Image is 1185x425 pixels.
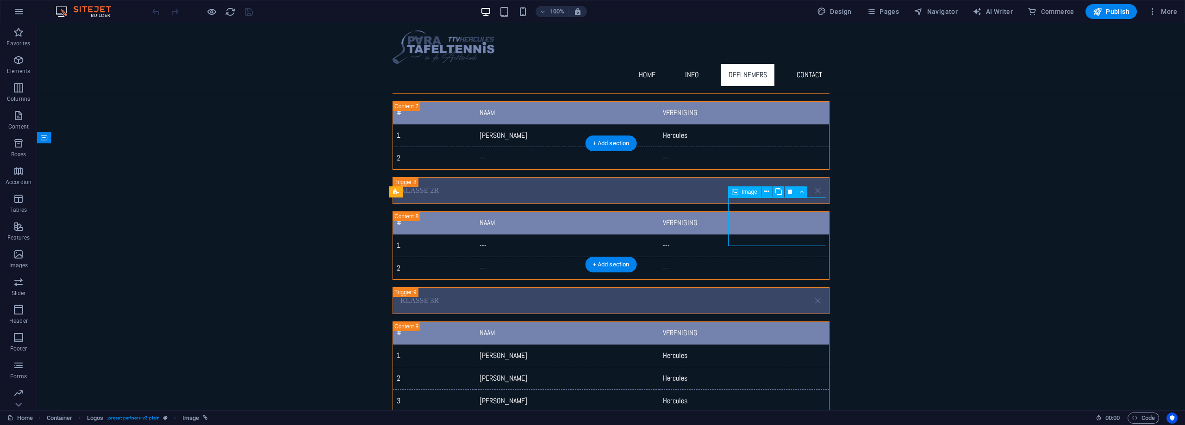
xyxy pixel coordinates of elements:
[107,413,160,424] span: . preset-partners-v3-plain
[742,189,757,195] span: Image
[6,40,30,47] p: Favorites
[9,317,28,325] p: Header
[1093,7,1129,16] span: Publish
[973,7,1013,16] span: AI Writer
[7,68,31,75] p: Elements
[10,373,27,380] p: Forms
[813,4,855,19] div: Design (Ctrl+Alt+Y)
[1028,7,1074,16] span: Commerce
[574,7,582,16] i: On resize automatically adjust zoom level to fit chosen device.
[536,6,568,17] button: 100%
[87,413,103,424] span: Click to select. Double-click to edit
[10,345,27,352] p: Footer
[867,7,899,16] span: Pages
[7,413,33,424] a: Click to cancel selection. Double-click to open Pages
[863,4,903,19] button: Pages
[8,123,29,130] p: Content
[203,415,208,420] i: This element is linked
[817,7,852,16] span: Design
[225,6,236,17] button: reload
[163,415,168,420] i: This element is a customizable preset
[6,179,31,186] p: Accordion
[1105,413,1120,424] span: 00 00
[910,4,961,19] button: Navigator
[1024,4,1078,19] button: Commerce
[813,4,855,19] button: Design
[7,234,30,241] p: Features
[1148,7,1177,16] span: More
[182,413,199,424] span: Click to select. Double-click to edit
[1144,4,1181,19] button: More
[47,413,73,424] span: Click to select. Double-click to edit
[914,7,958,16] span: Navigator
[7,95,30,103] p: Columns
[206,6,217,17] button: Click here to leave preview mode and continue editing
[53,6,123,17] img: Editor Logo
[586,257,637,272] div: + Add section
[1085,4,1137,19] button: Publish
[1128,413,1159,424] button: Code
[11,151,26,158] p: Boxes
[549,6,564,17] h6: 100%
[12,289,26,297] p: Slider
[1132,413,1155,424] span: Code
[1096,413,1120,424] h6: Session time
[9,262,28,269] p: Images
[47,413,208,424] nav: breadcrumb
[1166,413,1178,424] button: Usercentrics
[10,206,27,214] p: Tables
[969,4,1017,19] button: AI Writer
[225,6,236,17] i: Reload page
[1112,414,1113,421] span: :
[586,136,637,151] div: + Add section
